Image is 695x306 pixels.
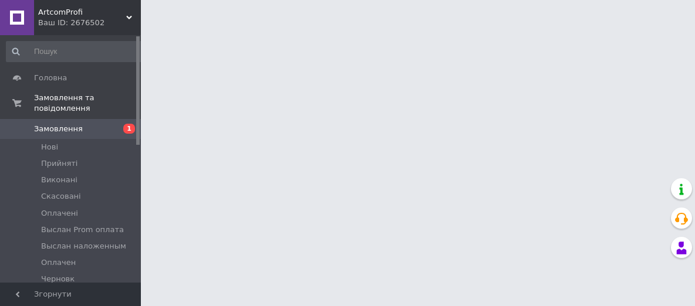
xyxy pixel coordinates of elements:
span: Скасовані [41,191,81,202]
span: Замовлення та повідомлення [34,93,141,114]
input: Пошук [6,41,143,62]
span: ArtcomProfi [38,7,126,18]
span: Черновк [41,274,75,284]
span: Выслан Prom оплата [41,225,124,235]
span: Оплачен [41,257,76,268]
span: Замовлення [34,124,83,134]
span: 1 [123,124,135,134]
span: Выслан наложенным [41,241,126,251]
span: Оплачені [41,208,78,219]
span: Головна [34,73,67,83]
span: Виконані [41,175,77,185]
div: Ваш ID: 2676502 [38,18,141,28]
span: Нові [41,142,58,152]
span: Прийняті [41,158,77,169]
